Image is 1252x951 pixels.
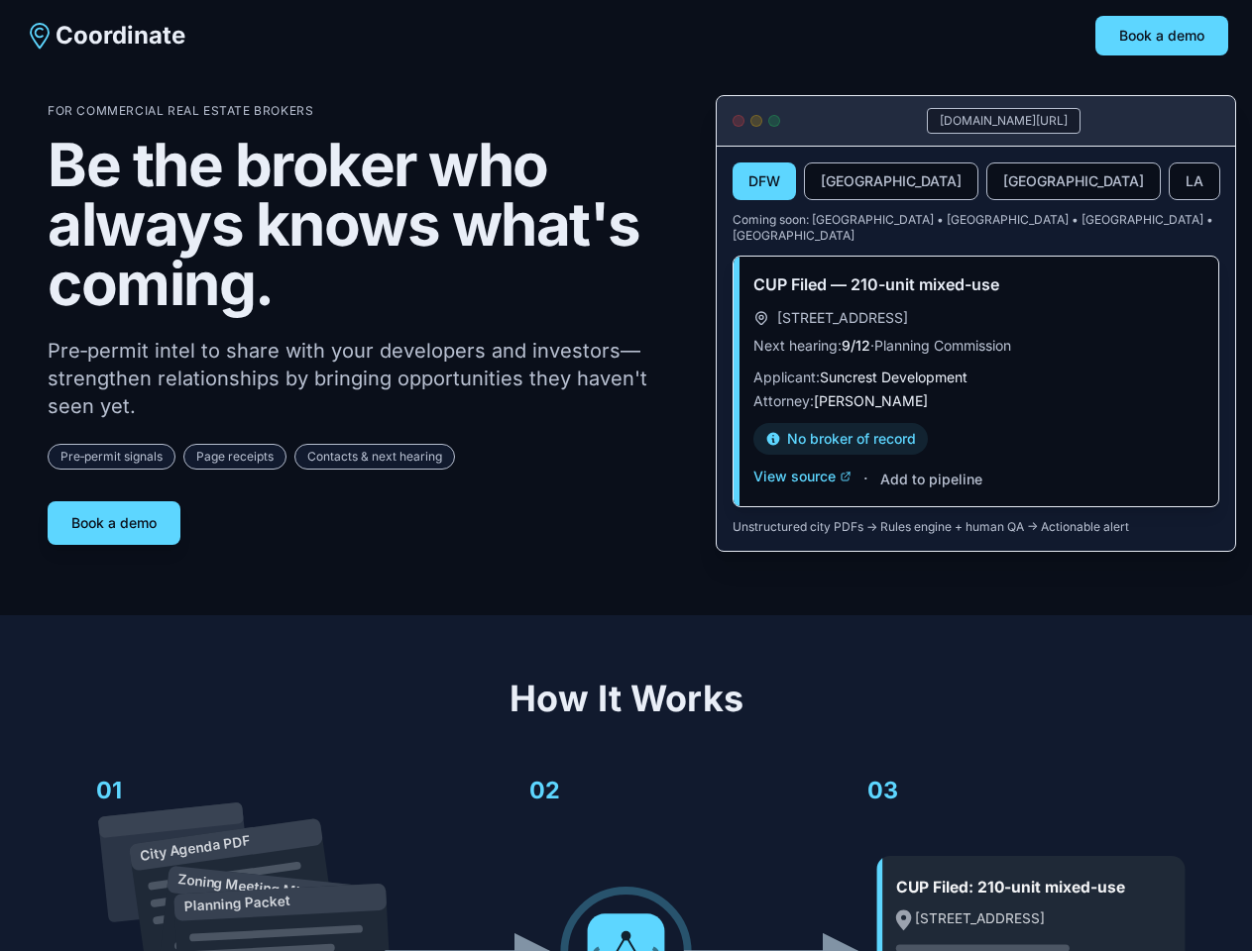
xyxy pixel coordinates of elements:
span: [STREET_ADDRESS] [777,308,908,328]
span: Page receipts [183,444,286,470]
button: [GEOGRAPHIC_DATA] [804,162,978,200]
div: No broker of record [753,423,928,455]
p: For Commercial Real Estate Brokers [48,103,684,119]
p: Next hearing: · Planning Commission [753,336,1198,356]
button: DFW [733,162,796,200]
button: Add to pipeline [880,470,982,489]
p: Pre‑permit intel to share with your developers and investors—strengthen relationships by bringing... [48,337,684,420]
img: Coordinate [24,20,56,52]
div: [DOMAIN_NAME][URL] [927,108,1081,134]
span: Contacts & next hearing [294,444,455,470]
a: Coordinate [24,20,185,52]
h1: Be the broker who always knows what's coming. [48,135,684,313]
button: Book a demo [1095,16,1228,55]
button: [GEOGRAPHIC_DATA] [986,162,1161,200]
span: [PERSON_NAME] [814,392,928,409]
span: · [863,467,868,490]
span: Coordinate [56,20,185,52]
button: LA [1169,162,1220,200]
text: [STREET_ADDRESS] [915,910,1045,926]
text: City Agenda PDF [139,832,251,863]
p: Coming soon: [GEOGRAPHIC_DATA] • [GEOGRAPHIC_DATA] • [GEOGRAPHIC_DATA] • [GEOGRAPHIC_DATA] [733,212,1219,244]
text: Zoning Meeting Minutes [176,871,336,903]
p: Attorney: [753,391,1198,411]
p: Applicant: [753,368,1198,387]
text: 01 [96,776,122,804]
button: Book a demo [48,501,180,545]
h3: CUP Filed — 210-unit mixed-use [753,272,1198,296]
p: Unstructured city PDFs → Rules engine + human QA → Actionable alert [733,519,1219,535]
span: Pre‑permit signals [48,444,175,470]
h2: How It Works [48,679,1204,718]
text: 03 [867,776,898,804]
text: 02 [529,776,560,804]
text: CUP Filed: 210-unit mixed-use [896,878,1125,897]
text: Planning Packet [183,893,290,914]
button: View source [753,467,852,486]
span: Suncrest Development [820,369,967,385]
span: 9/12 [842,337,870,354]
